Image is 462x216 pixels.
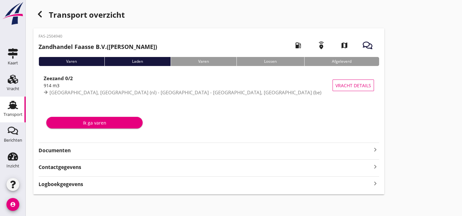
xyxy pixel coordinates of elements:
i: map [335,36,353,54]
div: Transport [4,112,22,117]
div: Lossen [236,57,304,66]
p: FAS-2504940 [39,33,157,39]
div: Afgeleverd [304,57,379,66]
i: local_gas_station [289,36,307,54]
div: Varen [39,57,104,66]
span: [GEOGRAPHIC_DATA], [GEOGRAPHIC_DATA] (nl) - [GEOGRAPHIC_DATA] - [GEOGRAPHIC_DATA], [GEOGRAPHIC_DA... [49,89,321,96]
div: Ik ga varen [51,119,138,126]
img: logo-small.a267ee39.svg [1,2,24,25]
div: Inzicht [6,164,19,168]
div: Berichten [4,138,22,142]
div: 914 m3 [44,82,333,89]
i: keyboard_arrow_right [371,162,379,171]
button: Ik ga varen [46,117,143,128]
h2: ([PERSON_NAME]) [39,42,157,51]
div: Laden [104,57,171,66]
i: keyboard_arrow_right [371,179,379,188]
strong: Documenten [39,147,371,154]
strong: Zeezand 0/2 [44,75,73,81]
h1: Transport overzicht [33,8,384,28]
a: Zeezand 0/2914 m3[GEOGRAPHIC_DATA], [GEOGRAPHIC_DATA] (nl) - [GEOGRAPHIC_DATA] - [GEOGRAPHIC_DATA... [39,71,379,99]
div: Vracht [7,87,19,91]
strong: Contactgegevens [39,164,81,171]
span: Vracht details [335,82,371,89]
i: keyboard_arrow_right [371,146,379,154]
i: emergency_share [312,36,330,54]
div: Varen [171,57,236,66]
i: account_circle [6,198,19,211]
strong: Logboekgegevens [39,181,83,188]
button: Vracht details [333,80,374,91]
div: Kaart [8,61,18,65]
strong: Zandhandel Faasse B.V. [39,43,107,51]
